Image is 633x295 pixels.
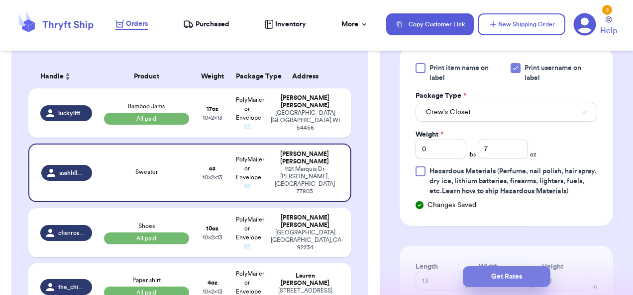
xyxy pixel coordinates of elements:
div: Lauren [PERSON_NAME] [271,272,340,287]
span: Paper shirt [132,277,161,283]
span: Sweater [135,169,158,175]
th: Package Type [230,65,265,88]
a: 2 [573,13,596,36]
span: Help [600,25,617,37]
button: Get Rates [463,266,550,287]
div: [GEOGRAPHIC_DATA] [GEOGRAPHIC_DATA] , CA 92234 [271,229,340,251]
div: 2 [602,5,612,15]
label: Package Type [416,91,466,101]
a: Orders [115,19,148,30]
div: [PERSON_NAME] [PERSON_NAME] [271,94,340,109]
button: Sort ascending [64,71,72,82]
th: Weight [195,65,230,88]
span: PolyMailer or Envelope ✉️ [236,97,264,130]
strong: 10 oz [206,225,218,231]
span: PolyMailer or Envelope ✉️ [236,217,264,249]
span: All paid [104,113,190,125]
span: PolyMailer or Envelope ✉️ [236,156,264,189]
span: luckylittlereruns [58,109,86,117]
span: cfierrosfierros [58,229,86,237]
a: Learn how to ship Hazardous Materials [442,188,566,195]
span: Changes Saved [427,200,476,210]
span: (Perfume, nail polish, hair spray, dry ice, lithium batteries, firearms, lighters, fuels, etc. ) [429,168,597,195]
a: Purchased [183,19,229,29]
span: the_chickencollective [58,283,86,291]
span: Orders [126,19,148,29]
button: Copy Customer Link [386,13,474,35]
strong: oz [209,165,215,171]
div: [PERSON_NAME] [PERSON_NAME] [271,214,340,229]
th: Address [265,65,352,88]
div: [GEOGRAPHIC_DATA] [GEOGRAPHIC_DATA] , WI 54456 [271,109,340,132]
span: Handle [40,72,64,82]
strong: 17 oz [207,106,218,112]
span: 10 x 2 x 13 [203,115,222,121]
span: Print item name on label [429,63,505,83]
button: New Shipping Order [478,13,565,35]
span: 10 x 2 x 13 [203,234,222,240]
span: Purchased [196,19,229,29]
span: Shoes [138,223,155,229]
strong: 4 oz [208,280,217,286]
span: 10 x 2 x 13 [203,289,222,295]
th: Product [98,65,196,88]
span: lbs [468,150,476,158]
span: Print username on label [525,63,597,83]
div: More [341,19,368,29]
span: All paid [104,232,190,244]
a: Help [600,16,617,37]
span: Crew's Closet [426,107,471,117]
div: 1121 Marquis Dr [PERSON_NAME] , [GEOGRAPHIC_DATA] 77803 [271,165,339,195]
span: Inventory [275,19,306,29]
div: [PERSON_NAME] [PERSON_NAME] [271,150,339,165]
span: 10 x 2 x 13 [203,174,222,180]
button: Crew's Closet [416,103,597,122]
label: Weight [416,130,443,140]
span: Hazardous Materials [429,168,496,175]
span: asshhlleyy [59,169,86,177]
a: Inventory [264,19,306,29]
span: Bamboo Jams [128,103,165,109]
span: oz [530,150,536,158]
